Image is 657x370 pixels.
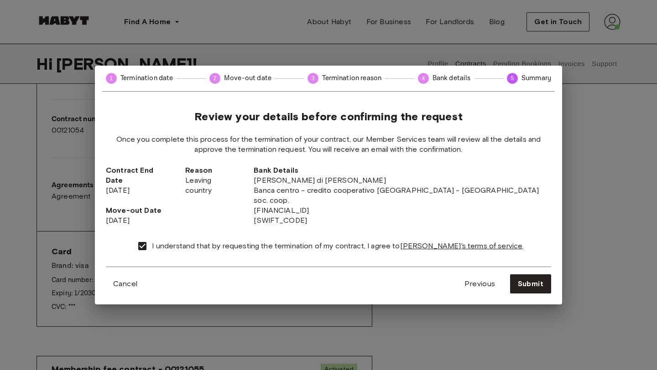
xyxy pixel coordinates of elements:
span: Move-out Date [106,206,167,216]
text: 2 [214,75,217,82]
button: Cancel [106,275,145,293]
span: Cancel [113,278,137,289]
span: Previous [464,278,495,289]
span: Review your details before confirming the request [194,110,462,123]
span: [FINANCIAL_ID] [254,206,551,216]
span: Once you complete this process for the termination of your contract, our Member Services team wil... [106,134,551,154]
span: Termination reason [322,73,381,83]
span: Reason [185,165,235,175]
span: [DATE] [106,185,167,195]
span: Leaving country [185,175,235,195]
span: [SWIFT_CODE] [254,216,551,226]
button: Submit [510,274,551,293]
text: 1 [110,75,113,82]
span: Bank Details [254,165,551,175]
span: Contract End Date [106,165,167,185]
span: Banca centro - credito cooperativo [GEOGRAPHIC_DATA] - [GEOGRAPHIC_DATA] soc. coop. [254,185,551,206]
span: Submit [518,278,543,289]
span: Move-out date [224,73,271,83]
text: 3 [312,75,315,82]
span: Bank details [433,73,471,83]
span: [DATE] [106,216,167,226]
text: 4 [422,75,425,82]
a: [PERSON_NAME]'s terms of service [400,242,523,250]
span: I understand that by requesting the termination of my contract, I agree to . [152,241,524,251]
span: [PERSON_NAME] di [PERSON_NAME] [254,175,551,185]
text: 5 [511,75,514,82]
button: Previous [457,274,502,293]
span: Termination date [120,73,173,83]
span: Summary [521,73,551,83]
